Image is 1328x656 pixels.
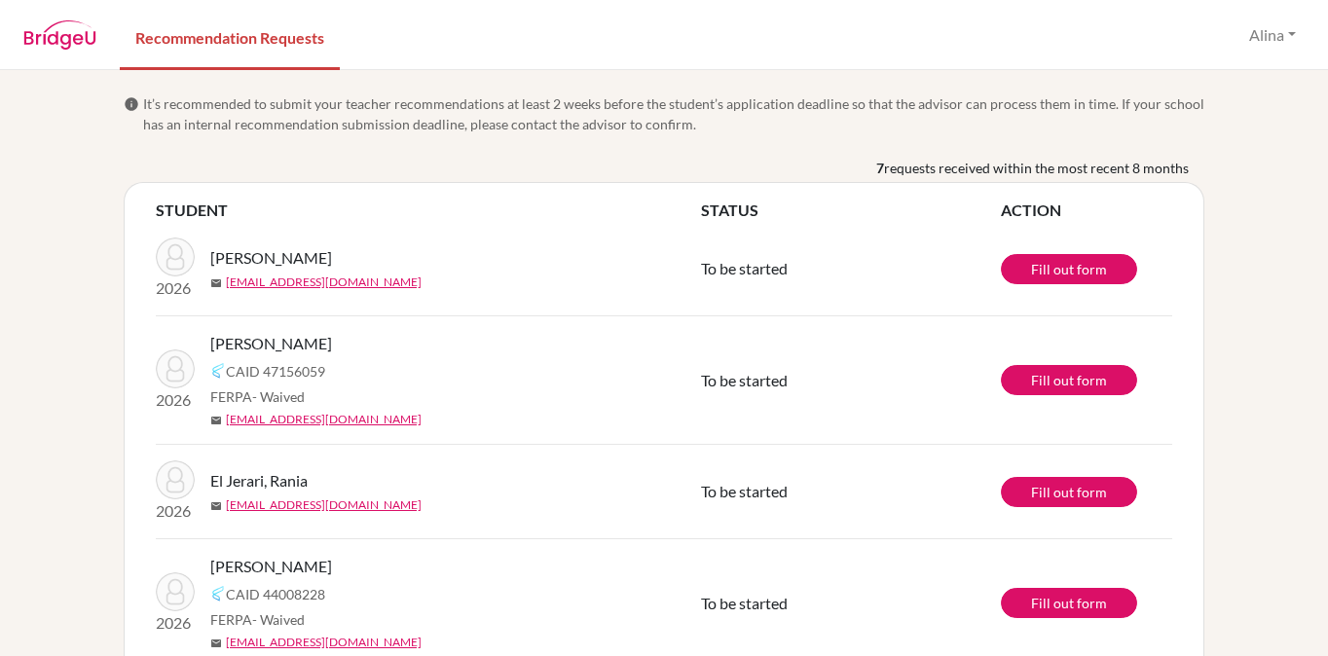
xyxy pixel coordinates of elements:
img: El Jerari, Rania [156,460,195,499]
span: - Waived [252,388,305,405]
span: CAID 47156059 [226,361,325,382]
button: Alina [1240,17,1305,54]
span: FERPA [210,386,305,407]
a: Fill out form [1001,365,1137,395]
img: Common App logo [210,586,226,601]
a: [EMAIL_ADDRESS][DOMAIN_NAME] [226,496,422,514]
a: Fill out form [1001,588,1137,618]
img: Safieddine, Yann [156,349,195,388]
span: El Jerari, Rania [210,469,308,492]
span: [PERSON_NAME] [210,246,332,270]
span: info [124,96,139,112]
a: [EMAIL_ADDRESS][DOMAIN_NAME] [226,634,422,651]
span: [PERSON_NAME] [210,555,332,578]
span: mail [210,638,222,649]
a: Fill out form [1001,477,1137,507]
span: - Waived [252,611,305,628]
span: To be started [701,482,788,500]
a: Fill out form [1001,254,1137,284]
th: STATUS [701,199,1001,222]
th: STUDENT [156,199,701,222]
p: 2026 [156,611,195,635]
a: [EMAIL_ADDRESS][DOMAIN_NAME] [226,411,422,428]
span: mail [210,415,222,426]
p: 2026 [156,388,195,412]
span: mail [210,500,222,512]
img: Chaouni, Layla [156,572,195,611]
span: [PERSON_NAME] [210,332,332,355]
p: 2026 [156,499,195,523]
img: BridgeU logo [23,20,96,50]
span: To be started [701,594,788,612]
span: To be started [701,259,788,277]
span: requests received within the most recent 8 months [884,158,1189,178]
a: [EMAIL_ADDRESS][DOMAIN_NAME] [226,273,422,291]
p: 2026 [156,276,195,300]
th: ACTION [1001,199,1172,222]
span: To be started [701,371,788,389]
img: Common App logo [210,363,226,379]
span: FERPA [210,609,305,630]
span: mail [210,277,222,289]
b: 7 [876,158,884,178]
img: Machkour, Yasser [156,237,195,276]
a: Recommendation Requests [120,3,340,70]
span: CAID 44008228 [226,584,325,604]
span: It’s recommended to submit your teacher recommendations at least 2 weeks before the student’s app... [143,93,1204,134]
